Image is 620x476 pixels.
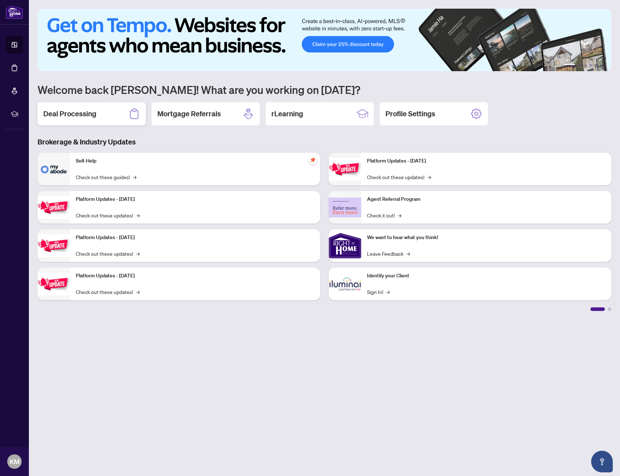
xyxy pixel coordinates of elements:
[578,64,581,67] button: 2
[595,64,598,67] button: 5
[76,234,314,242] p: Platform Updates - [DATE]
[329,268,361,300] img: Identify your Client
[385,109,435,119] h2: Profile Settings
[367,157,606,165] p: Platform Updates - [DATE]
[564,64,575,67] button: 1
[601,64,604,67] button: 6
[367,272,606,280] p: Identify your Client
[271,109,303,119] h2: rLearning
[136,288,140,296] span: →
[6,5,23,19] img: logo
[76,157,314,165] p: Self-Help
[76,195,314,203] p: Platform Updates - [DATE]
[386,288,390,296] span: →
[590,64,593,67] button: 4
[38,234,70,257] img: Platform Updates - July 21, 2025
[76,173,136,181] a: Check out these guides!→
[329,158,361,181] img: Platform Updates - June 23, 2025
[367,211,401,219] a: Check it out!→
[157,109,221,119] h2: Mortgage Referrals
[38,137,611,147] h3: Brokerage & Industry Updates
[43,109,96,119] h2: Deal Processing
[406,250,410,258] span: →
[367,288,390,296] a: Sign In!→
[38,9,611,71] img: Slide 0
[76,211,140,219] a: Check out these updates!→
[133,173,136,181] span: →
[76,272,314,280] p: Platform Updates - [DATE]
[367,234,606,242] p: We want to hear what you think!
[136,250,140,258] span: →
[10,456,19,467] span: KM
[329,229,361,262] img: We want to hear what you think!
[367,173,431,181] a: Check out these updates!→
[367,195,606,203] p: Agent Referral Program
[38,83,611,96] h1: Welcome back [PERSON_NAME]! What are you working on [DATE]?
[76,288,140,296] a: Check out these updates!→
[136,211,140,219] span: →
[329,198,361,217] img: Agent Referral Program
[38,153,70,185] img: Self-Help
[427,173,431,181] span: →
[591,451,613,472] button: Open asap
[584,64,587,67] button: 3
[309,156,317,164] span: pushpin
[398,211,401,219] span: →
[367,250,410,258] a: Leave Feedback→
[38,273,70,295] img: Platform Updates - July 8, 2025
[76,250,140,258] a: Check out these updates!→
[38,196,70,219] img: Platform Updates - September 16, 2025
